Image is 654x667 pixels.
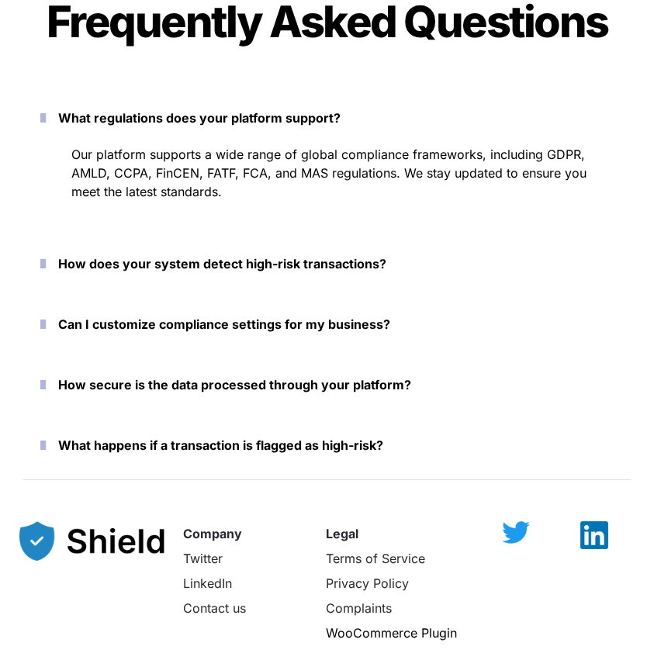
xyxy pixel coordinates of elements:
[17,240,638,288] button: How does your system detect high-risk transactions?
[183,600,246,616] a: Contact us
[183,551,223,566] a: Twitter
[183,526,242,541] strong: Company
[58,316,390,332] strong: Can I customize compliance settings for my business?
[326,600,392,616] a: Complaints
[58,256,386,271] strong: How does your system detect high-risk transactions?
[71,147,590,199] span: Our platform supports a wide range of global compliance frameworks, including GDPR, AMLD, CCPA, F...
[58,377,411,392] strong: How secure is the data processed through your platform?
[17,142,638,227] div: What regulations does your platform support?
[326,625,457,641] a: WooCommerce Plugin
[183,575,232,591] a: LinkedIn
[326,575,409,591] a: Privacy Policy
[17,361,638,409] button: How secure is the data processed through your platform?
[326,551,425,566] a: Terms of Service
[326,526,358,541] strong: Legal
[17,300,638,348] button: Can I customize compliance settings for my business?
[17,94,638,142] button: What regulations does your platform support?
[17,421,638,469] button: What happens if a transaction is flagged as high-risk?
[58,437,383,453] strong: What happens if a transaction is flagged as high-risk?
[58,110,341,126] strong: What regulations does your platform support?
